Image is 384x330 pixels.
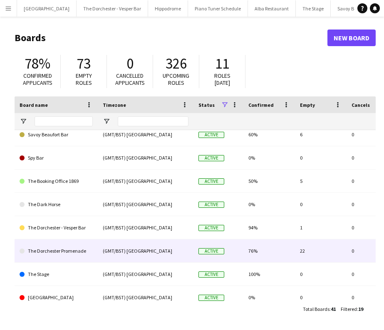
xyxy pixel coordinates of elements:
[20,146,93,170] a: Spy Bar
[303,306,329,312] span: Total Boards
[188,0,248,17] button: Piano Tuner Schedule
[98,239,193,262] div: (GMT/BST) [GEOGRAPHIC_DATA]
[98,263,193,286] div: (GMT/BST) [GEOGRAPHIC_DATA]
[98,146,193,169] div: (GMT/BST) [GEOGRAPHIC_DATA]
[20,239,93,263] a: The Dorchester Promenade
[295,146,347,169] div: 0
[98,286,193,309] div: (GMT/BST) [GEOGRAPHIC_DATA]
[198,295,224,301] span: Active
[17,0,77,17] button: [GEOGRAPHIC_DATA]
[295,193,347,216] div: 0
[295,216,347,239] div: 1
[300,102,315,108] span: Empty
[243,239,295,262] div: 76%
[98,123,193,146] div: (GMT/BST) [GEOGRAPHIC_DATA]
[20,286,93,309] a: [GEOGRAPHIC_DATA]
[243,263,295,286] div: 100%
[118,116,188,126] input: Timezone Filter Input
[243,123,295,146] div: 60%
[295,239,347,262] div: 22
[215,54,229,73] span: 11
[76,72,92,86] span: Empty roles
[98,193,193,216] div: (GMT/BST) [GEOGRAPHIC_DATA]
[243,216,295,239] div: 94%
[25,54,50,73] span: 78%
[23,72,52,86] span: Confirmed applicants
[295,263,347,286] div: 0
[98,170,193,192] div: (GMT/BST) [GEOGRAPHIC_DATA]
[198,225,224,231] span: Active
[115,72,145,86] span: Cancelled applicants
[198,155,224,161] span: Active
[296,0,331,17] button: The Stage
[248,102,274,108] span: Confirmed
[98,216,193,239] div: (GMT/BST) [GEOGRAPHIC_DATA]
[198,102,215,108] span: Status
[295,286,347,309] div: 0
[103,102,126,108] span: Timezone
[198,178,224,185] span: Active
[20,123,93,146] a: Savoy Beaufort Bar
[303,301,336,317] div: :
[77,0,148,17] button: The Dorchester - Vesper Bar
[77,54,91,73] span: 73
[341,306,357,312] span: Filtered
[148,0,188,17] button: Hippodrome
[35,116,93,126] input: Board name Filter Input
[243,170,295,192] div: 50%
[243,193,295,216] div: 0%
[248,0,296,17] button: Alba Restaurant
[103,118,110,125] button: Open Filter Menu
[198,248,224,254] span: Active
[295,170,347,192] div: 5
[20,193,93,216] a: The Dark Horse
[163,72,189,86] span: Upcoming roles
[126,54,134,73] span: 0
[352,102,370,108] span: Cancels
[198,202,224,208] span: Active
[20,170,93,193] a: The Booking Office 1869
[20,263,93,286] a: The Stage
[331,306,336,312] span: 41
[214,72,230,86] span: Roles [DATE]
[358,306,363,312] span: 19
[198,271,224,278] span: Active
[198,132,224,138] span: Active
[341,301,363,317] div: :
[166,54,187,73] span: 326
[327,30,376,46] a: New Board
[20,102,48,108] span: Board name
[20,216,93,239] a: The Dorchester - Vesper Bar
[20,118,27,125] button: Open Filter Menu
[15,32,327,44] h1: Boards
[243,286,295,309] div: 0%
[295,123,347,146] div: 6
[243,146,295,169] div: 0%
